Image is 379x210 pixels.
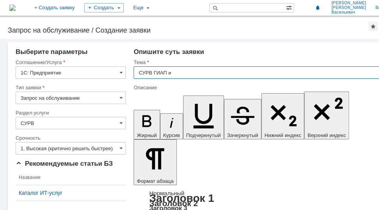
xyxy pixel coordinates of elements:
div: Соглашение/Услуга [16,60,124,65]
span: Зачеркнутый [227,132,258,138]
span: Верхний индекс [307,132,346,138]
button: Подчеркнутый [183,95,224,139]
span: Жирный [137,132,157,138]
span: Выберите параметры [16,48,88,56]
span: Васильевич [331,10,366,15]
button: Жирный [134,110,160,139]
a: Каталог ИТ-услуг [19,190,123,196]
a: Заголовок 1 [149,192,214,204]
span: Курсив [163,132,180,138]
span: Нижний индекс [264,132,301,138]
span: Рекомендуемые статьи БЗ [16,160,113,167]
div: Запрос на обслуживание / Создание заявки [8,26,368,34]
span: Формат абзаца [137,178,173,184]
span: Расширенный поиск [286,3,294,11]
div: Тип заявки [16,85,124,90]
img: logo [9,5,16,11]
span: [PERSON_NAME] [331,5,366,10]
span: Подчеркнутый [186,132,221,138]
span: Опишите суть заявки [134,48,204,56]
th: Название [16,170,126,185]
a: Перейти на домашнюю страницу [9,5,16,11]
button: Верхний индекс [304,92,349,139]
div: Добавить в избранное [368,22,378,31]
a: Заголовок 2 [149,199,198,208]
button: Зачеркнутый [224,99,261,139]
div: Срочность [16,135,124,141]
div: Создать [84,3,124,12]
span: [PERSON_NAME] [331,1,366,5]
a: Нормальный [149,190,184,196]
button: Нижний индекс [261,93,305,139]
button: Формат абзаца [134,139,176,185]
div: Раздел услуги [16,110,124,115]
button: Курсив [160,113,183,139]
